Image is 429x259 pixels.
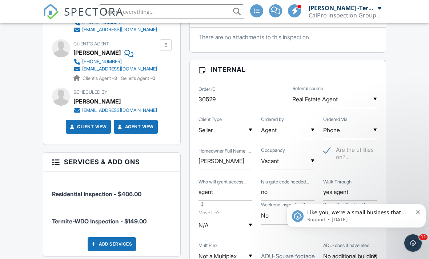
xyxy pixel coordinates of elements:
[73,41,109,46] span: Client's Agent
[323,179,352,185] label: Walk Through
[116,123,154,130] a: Agent View
[190,60,386,79] h3: Internal
[404,234,422,252] iframe: Intercom live chat
[419,234,428,240] span: 11
[261,116,284,123] label: Ordered by
[43,4,59,20] img: The Best Home Inspection Software - Spectora
[83,76,118,81] span: Client's Agent -
[82,27,157,33] div: [EMAIL_ADDRESS][DOMAIN_NAME]
[73,58,157,65] a: [PHONE_NUMBER]
[82,108,157,113] div: [EMAIL_ADDRESS][DOMAIN_NAME]
[68,123,107,130] a: Client View
[323,242,373,249] label: ADU-does it have electricity?
[121,76,155,81] span: Seller's Agent -
[199,116,222,123] label: Client Type
[73,89,107,95] span: Scheduled By
[152,76,155,81] strong: 0
[43,10,124,25] a: SPECTORA
[199,201,252,215] label: Move Up?
[199,179,246,185] label: Who will grant access to inspector?
[73,65,157,73] a: [EMAIL_ADDRESS][DOMAIN_NAME]
[73,26,157,33] a: [EMAIL_ADDRESS][DOMAIN_NAME]
[73,47,121,58] div: [PERSON_NAME]
[24,21,126,56] span: Like you, we're a small business that relies on reviews to grow. If you have a few minutes, we'd ...
[199,86,216,93] label: Order ID
[199,242,218,249] label: MultiPlex
[261,183,315,201] input: Is a gate code needed for additional access to home
[199,152,252,170] input: Homeowner Full Name: Required for Termite Inspections
[73,96,121,107] div: [PERSON_NAME]
[261,202,305,208] label: Weekend Inspection?
[82,59,122,65] div: [PHONE_NUMBER]
[261,147,285,154] label: Occupancy
[24,28,129,35] p: Message from Support, sent 3d ago
[52,204,172,231] li: Service: Termite-WDO Inspection
[132,20,137,26] button: Dismiss notification
[292,85,323,92] label: Referral source
[309,4,376,12] div: [PERSON_NAME] -Termite
[284,189,429,239] iframe: Intercom notifications message
[88,237,136,251] div: Add Services
[43,153,180,171] h3: Services & Add ons
[52,177,172,204] li: Service: Residential Inspection
[323,116,348,123] label: Ordered Via
[261,179,309,185] label: Is a gate code needed for additional access to home
[52,190,141,198] span: Residential Inspection - $406.00
[114,76,117,81] strong: 3
[199,33,377,41] p: There are no attachments to this inspection.
[199,148,251,154] label: Homeowner Full Name: Required for Termite Inspections
[73,107,157,114] a: [EMAIL_ADDRESS][DOMAIN_NAME]
[82,66,157,72] div: [EMAIL_ADDRESS][DOMAIN_NAME]
[52,218,147,225] span: Termite-WDO Inspection - $149.00
[323,146,377,155] label: Are the utilities on? Required for inspection
[64,4,124,19] span: SPECTORA
[199,183,252,201] input: Who will grant access to inspector?
[309,12,381,19] div: CalPro Inspection Group Sac
[99,4,244,19] input: Search everything...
